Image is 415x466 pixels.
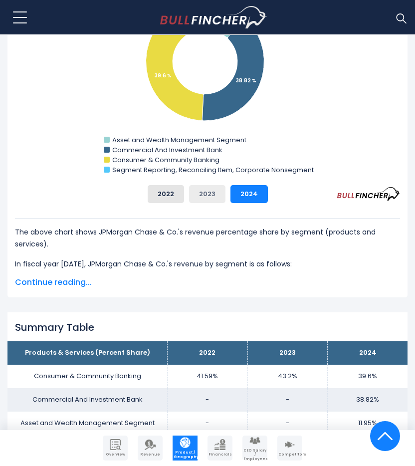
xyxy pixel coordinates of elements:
[173,436,198,461] a: Company Product/Geography
[15,276,400,288] span: Continue reading...
[328,365,408,388] td: 39.6%
[230,185,268,203] button: 2024
[138,436,163,461] a: Company Revenue
[189,185,225,203] button: 2023
[236,77,256,84] tspan: 38.82 %
[168,365,247,388] td: 41.59%
[112,135,246,145] text: Asset and Wealth Management Segment
[328,388,408,412] td: 38.82%
[247,412,327,435] td: -
[328,412,408,435] td: 11.95%
[112,145,222,155] text: Commercial And Investment Bank
[242,436,267,461] a: Company Employees
[208,453,231,457] span: Financials
[148,185,184,203] button: 2022
[104,453,127,457] span: Overview
[7,388,168,412] td: Commercial And Investment Bank
[278,453,301,457] span: Competitors
[168,341,247,365] th: 2022
[247,388,327,412] td: -
[243,449,266,461] span: CEO Salary / Employees
[328,341,408,365] th: 2024
[247,365,327,388] td: 43.2%
[247,341,327,365] th: 2023
[15,258,400,270] p: In fiscal year [DATE], JPMorgan Chase & Co.'s revenue by segment is as follows:
[112,155,219,165] text: Consumer & Community Banking
[7,341,168,365] th: Products & Services (Percent Share)
[7,365,168,388] td: Consumer & Community Banking
[174,451,197,459] span: Product / Geography
[155,72,172,79] tspan: 39.6 %
[103,436,128,461] a: Company Overview
[15,218,400,434] div: The for JPMorgan Chase & Co. is the Consumer & Community Banking, which represents 39.6% of its t...
[277,436,302,461] a: Company Competitors
[112,165,314,175] text: Segment Reporting, Reconciling Item, Corporate Nonsegment
[160,6,267,29] a: Go to homepage
[168,388,247,412] td: -
[15,226,400,250] p: The above chart shows JPMorgan Chase & Co.'s revenue percentage share by segment (products and se...
[139,453,162,457] span: Revenue
[168,412,247,435] td: -
[15,321,400,333] h2: Summary Table
[160,6,267,29] img: bullfincher logo
[7,412,168,435] td: Asset and Wealth Management Segment
[207,436,232,461] a: Company Financials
